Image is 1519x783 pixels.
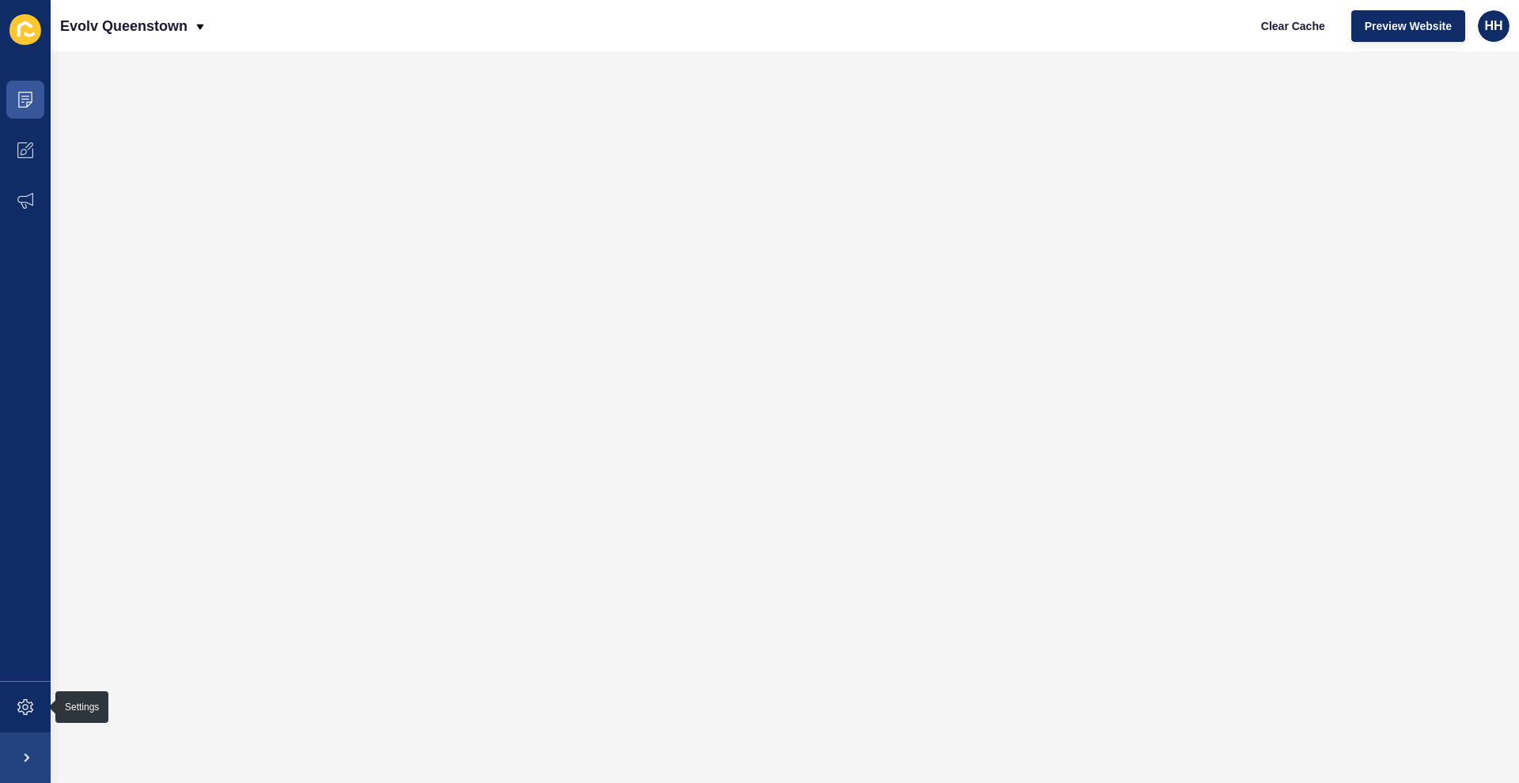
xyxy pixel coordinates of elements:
[1248,10,1339,42] button: Clear Cache
[1261,18,1325,34] span: Clear Cache
[60,6,188,46] p: Evolv Queenstown
[1351,10,1465,42] button: Preview Website
[1484,18,1502,34] span: HH
[1365,18,1452,34] span: Preview Website
[65,701,99,713] div: Settings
